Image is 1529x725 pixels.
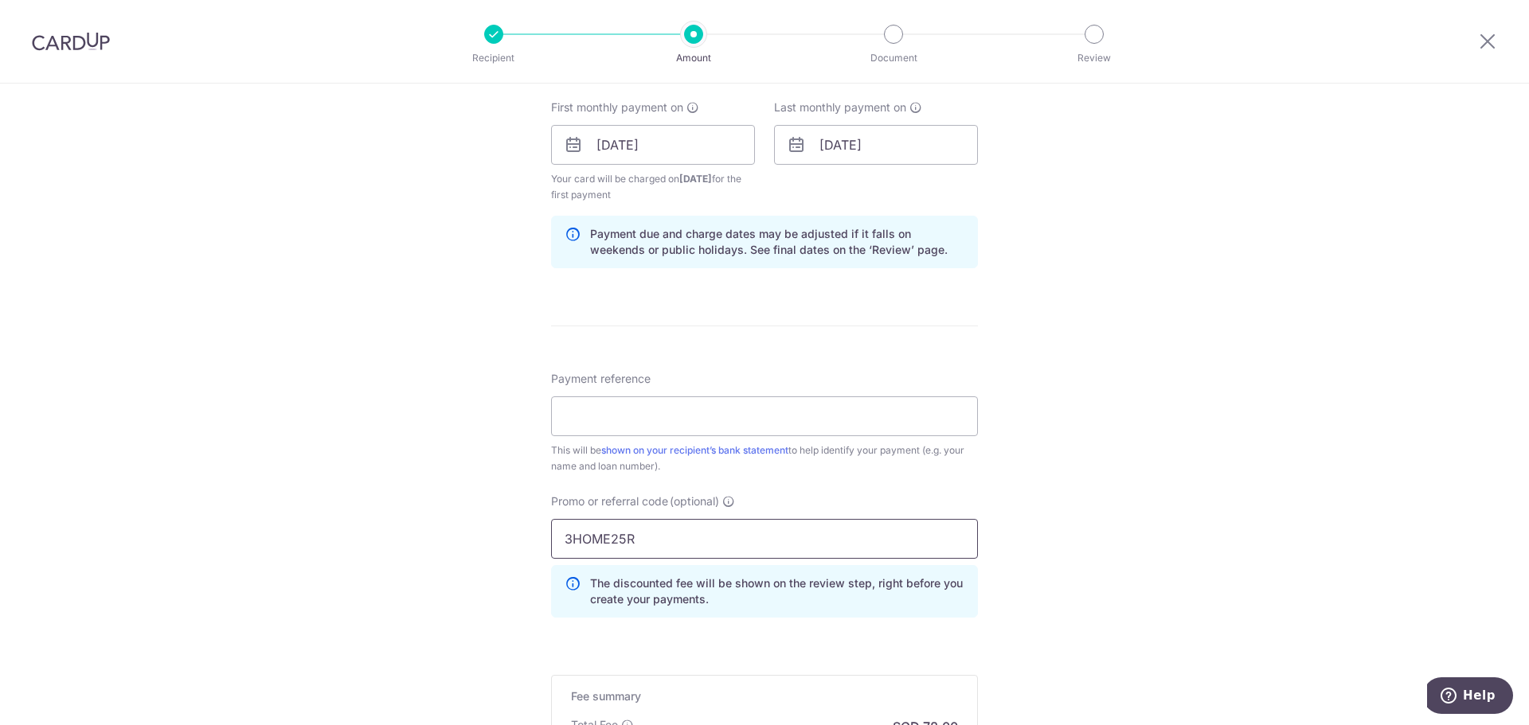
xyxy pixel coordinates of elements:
p: Review [1035,50,1153,66]
h5: Fee summary [571,688,958,704]
span: Payment reference [551,371,651,387]
img: CardUp [32,32,110,51]
span: (optional) [670,493,719,509]
p: Recipient [435,50,553,66]
input: DD / MM / YYYY [774,125,978,165]
span: Your card will be charged on [551,171,755,203]
p: The discounted fee will be shown on the review step, right before you create your payments. [590,575,964,607]
p: Document [835,50,952,66]
p: Amount [635,50,753,66]
input: DD / MM / YYYY [551,125,755,165]
a: shown on your recipient’s bank statement [601,444,788,456]
span: [DATE] [679,173,712,185]
div: This will be to help identify your payment (e.g. your name and loan number). [551,442,978,474]
span: Promo or referral code [551,493,668,509]
p: Payment due and charge dates may be adjusted if it falls on weekends or public holidays. See fina... [590,226,964,258]
span: Last monthly payment on [774,99,906,115]
iframe: Opens a widget where you can find more information [1427,677,1513,717]
span: First monthly payment on [551,99,683,115]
